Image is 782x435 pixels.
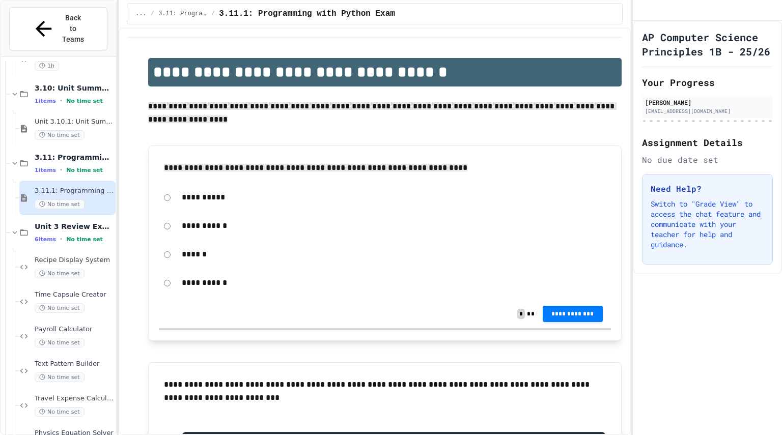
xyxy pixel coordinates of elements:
span: • [60,235,62,243]
span: No time set [35,303,85,313]
div: No due date set [642,154,773,166]
span: No time set [66,236,103,243]
span: 3.11: Programming with Python Exam [35,153,114,162]
span: / [151,10,154,18]
span: No time set [35,407,85,417]
span: No time set [35,338,85,347]
span: 6 items [35,236,56,243]
span: Unit 3 Review Exercises [35,222,114,231]
span: No time set [66,98,103,104]
span: No time set [35,269,85,278]
span: / [211,10,215,18]
span: Payroll Calculator [35,325,114,334]
button: Back to Teams [9,7,107,50]
span: 1 items [35,167,56,173]
div: [EMAIL_ADDRESS][DOMAIN_NAME] [645,107,770,115]
span: Travel Expense Calculator [35,394,114,403]
span: No time set [66,167,103,173]
span: 3.11.1: Programming with Python Exam [219,8,395,20]
span: No time set [35,199,85,209]
span: ... [135,10,147,18]
span: 1h [35,61,59,71]
span: Recipe Display System [35,256,114,265]
p: Switch to "Grade View" to access the chat feature and communicate with your teacher for help and ... [651,199,764,250]
span: 3.11.1: Programming with Python Exam [35,187,114,195]
span: Text Pattern Builder [35,360,114,368]
h3: Need Help? [651,183,764,195]
div: [PERSON_NAME] [645,98,770,107]
h1: AP Computer Science Principles 1B - 25/26 [642,30,773,59]
span: Unit 3.10.1: Unit Summary [35,118,114,126]
span: Time Capsule Creator [35,291,114,299]
span: 3.11: Programming with Python Exam [158,10,207,18]
span: No time set [35,372,85,382]
span: • [60,166,62,174]
span: • [60,97,62,105]
span: 3.10: Unit Summary [35,83,114,93]
span: No time set [35,130,85,140]
h2: Assignment Details [642,135,773,150]
span: 1 items [35,98,56,104]
h2: Your Progress [642,75,773,90]
span: Back to Teams [62,13,86,45]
